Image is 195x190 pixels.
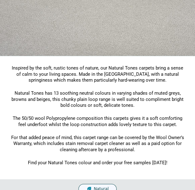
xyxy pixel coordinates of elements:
span: Natural Tones has 13 soothing neutral colours in varying shades of muted greys, browns and beiges... [11,90,184,108]
p: For that added peace of mind, this carpet range can be covered by the Wool Owner’s Warranty, whic... [9,135,186,153]
span: Inspired by the soft, rustic tones of nature, our Natural Tones carpets bring a sense of calm to ... [12,65,183,83]
p: The 50/50 wool Polypropylene composition this carpets gives it a soft comforting feel underfoot w... [9,115,186,128]
p: Find your Natural Tones colour and order your free samples [DATE]! [9,160,186,166]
